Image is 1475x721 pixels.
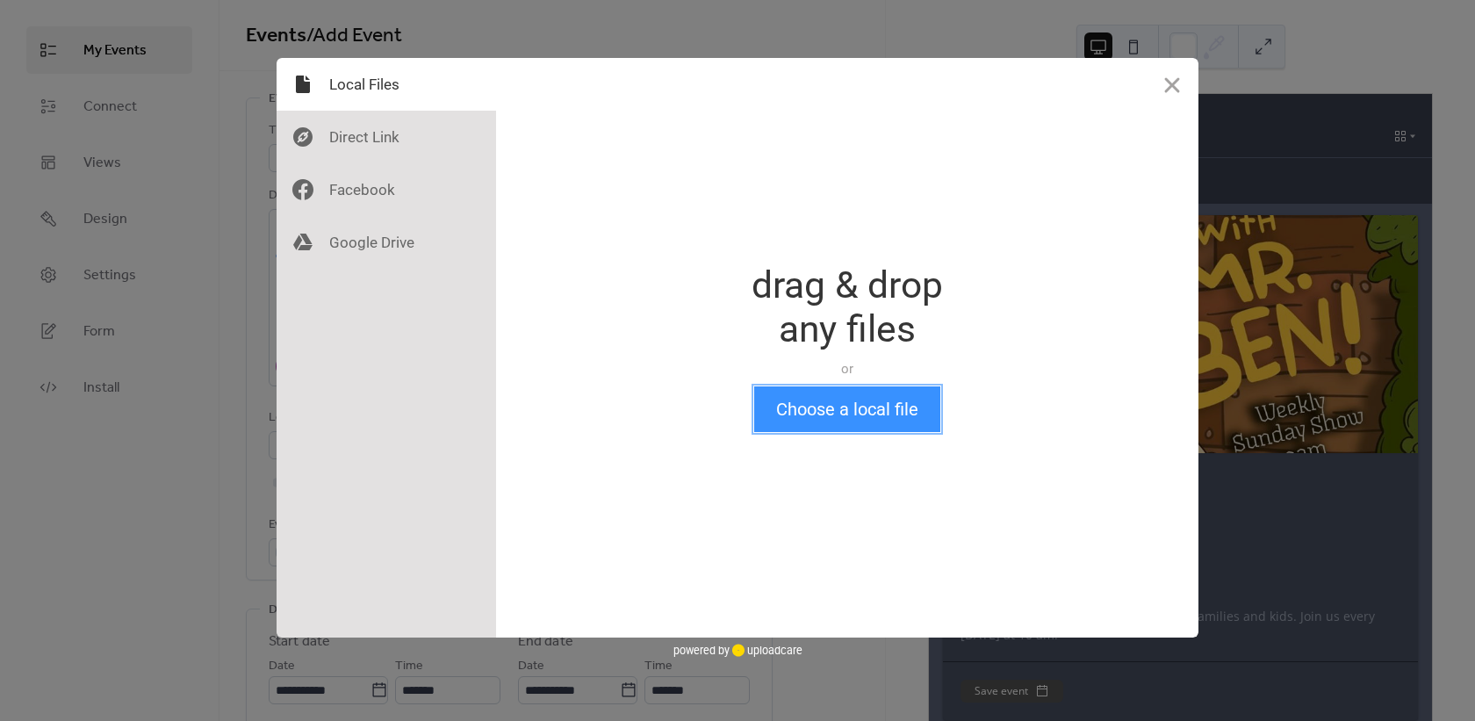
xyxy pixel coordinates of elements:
div: powered by [673,638,802,664]
div: drag & drop any files [752,263,943,351]
button: Choose a local file [754,386,940,432]
div: Direct Link [277,111,496,163]
div: Local Files [277,58,496,111]
a: uploadcare [730,644,802,657]
button: Close [1146,58,1198,111]
div: Facebook [277,163,496,216]
div: Google Drive [277,216,496,269]
div: or [752,360,943,378]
